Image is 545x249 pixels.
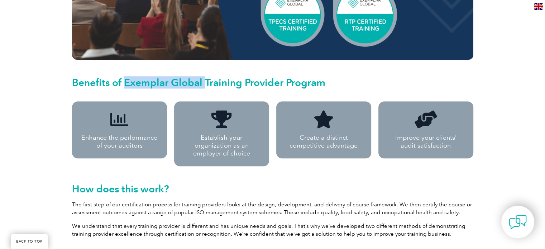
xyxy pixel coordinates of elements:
[72,201,473,216] p: The first step of our certification process for training providers looks at the design, developme...
[509,213,527,231] img: contact-chat.png
[72,183,473,195] h2: How does this work?
[285,134,362,149] p: Create a distinct competitive advantage
[72,77,473,88] h2: Benefits of Exemplar Global Training Provider Program
[72,222,473,238] p: We understand that every training provider is different and has unique needs and goals. That’s wh...
[81,134,158,149] p: Enhance the performance of your auditors
[11,234,48,249] a: BACK TO TOP
[182,134,261,157] p: Establish your organization as an employer of choice
[387,134,464,149] p: Improve your clients’ audit satisfaction
[534,3,543,10] img: en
